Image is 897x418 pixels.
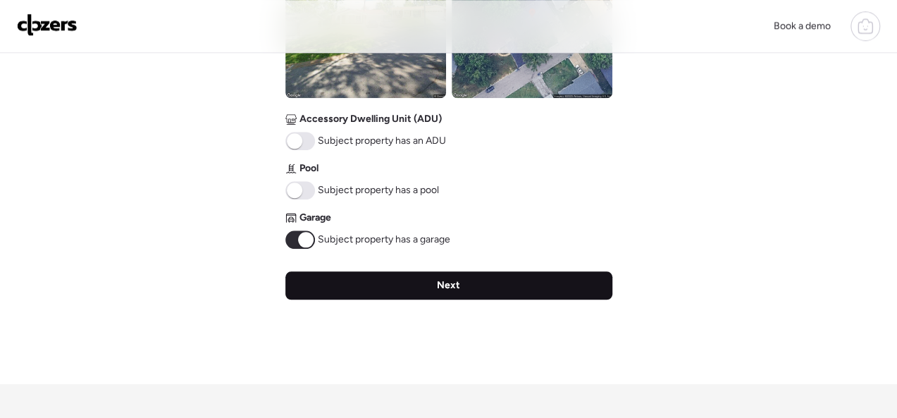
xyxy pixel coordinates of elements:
[318,134,446,148] span: Subject property has an ADU
[299,161,318,176] span: Pool
[318,183,439,197] span: Subject property has a pool
[318,233,450,247] span: Subject property has a garage
[774,20,831,32] span: Book a demo
[17,13,78,36] img: Logo
[437,278,460,293] span: Next
[299,211,331,225] span: Garage
[299,112,442,126] span: Accessory Dwelling Unit (ADU)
